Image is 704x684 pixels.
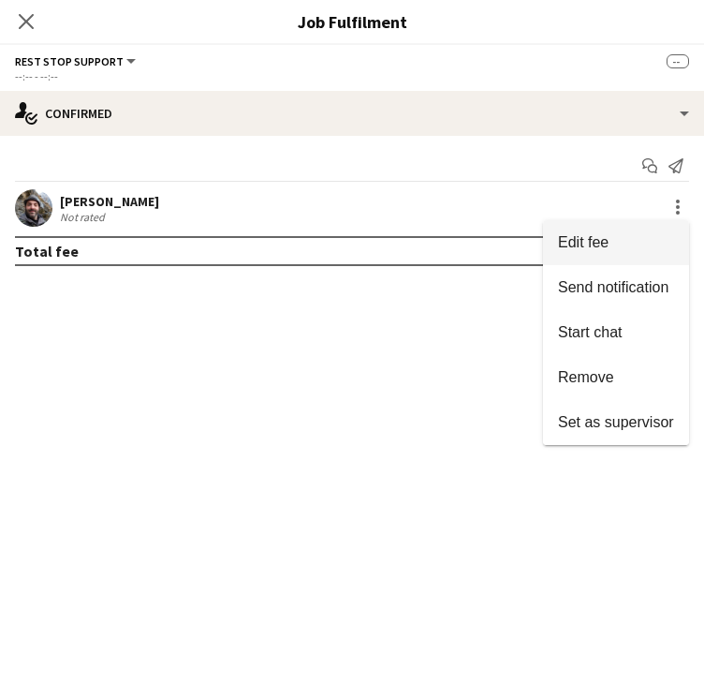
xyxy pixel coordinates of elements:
[558,324,622,340] span: Start chat
[543,265,689,310] button: Send notification
[543,355,689,400] button: Remove
[558,369,614,385] span: Remove
[558,234,609,250] span: Edit fee
[543,400,689,445] button: Set as supervisor
[558,414,674,430] span: Set as supervisor
[543,220,689,265] button: Edit fee
[558,279,668,295] span: Send notification
[543,310,689,355] button: Start chat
